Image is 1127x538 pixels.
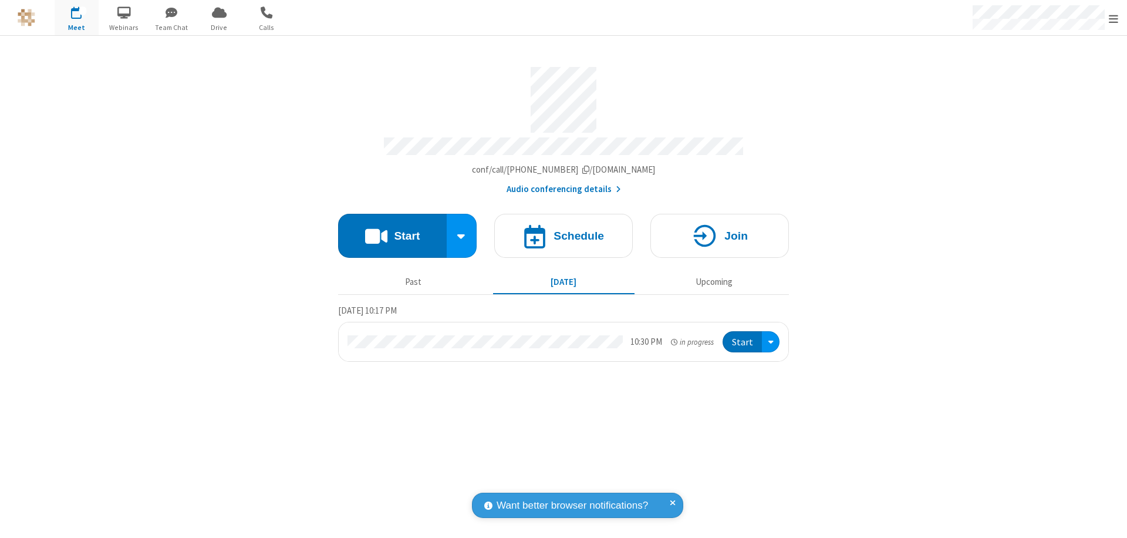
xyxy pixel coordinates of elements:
[494,214,633,258] button: Schedule
[650,214,789,258] button: Join
[338,304,789,362] section: Today's Meetings
[497,498,648,513] span: Want better browser notifications?
[245,22,289,33] span: Calls
[343,271,484,293] button: Past
[554,230,604,241] h4: Schedule
[671,337,714,348] em: in progress
[102,22,146,33] span: Webinars
[507,183,621,196] button: Audio conferencing details
[762,331,780,353] div: Open menu
[338,305,397,316] span: [DATE] 10:17 PM
[55,22,99,33] span: Meet
[472,164,656,175] span: Copy my meeting room link
[472,163,656,177] button: Copy my meeting room linkCopy my meeting room link
[643,271,785,293] button: Upcoming
[493,271,635,293] button: [DATE]
[447,214,477,258] div: Start conference options
[18,9,35,26] img: QA Selenium DO NOT DELETE OR CHANGE
[338,58,789,196] section: Account details
[79,6,87,15] div: 1
[197,22,241,33] span: Drive
[150,22,194,33] span: Team Chat
[338,214,447,258] button: Start
[394,230,420,241] h4: Start
[630,335,662,349] div: 10:30 PM
[723,331,762,353] button: Start
[724,230,748,241] h4: Join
